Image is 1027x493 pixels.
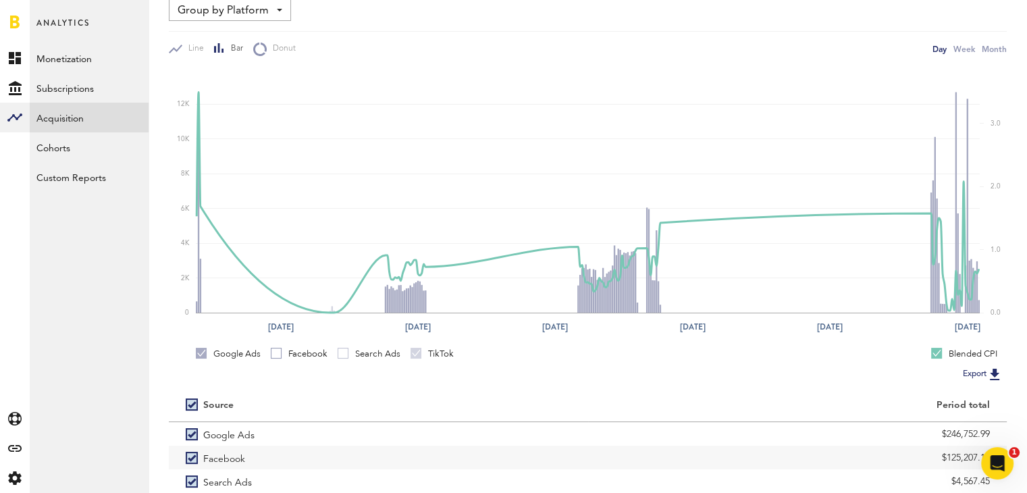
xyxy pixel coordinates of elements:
text: [DATE] [405,321,431,333]
text: 1.0 [991,246,1001,253]
span: Bar [225,43,243,55]
text: [DATE] [268,321,294,333]
a: Subscriptions [30,73,149,103]
span: Analytics [36,15,90,43]
div: $246,752.99 [605,424,991,444]
button: Export [959,365,1007,383]
div: Blended CPI [931,348,997,360]
text: [DATE] [542,321,568,333]
text: 2K [181,275,190,282]
text: 2.0 [991,184,1001,190]
iframe: Intercom live chat [981,447,1013,479]
div: TikTok [411,348,454,360]
text: 8K [181,170,190,177]
div: Facebook [271,348,327,360]
div: $125,207.16 [605,448,991,468]
span: Facebook [203,446,245,469]
div: Day [932,42,947,56]
img: Export [986,366,1003,382]
a: Cohorts [30,132,149,162]
div: Source [203,400,234,411]
div: Google Ads [196,348,261,360]
div: Week [953,42,975,56]
text: 4K [181,240,190,246]
div: Month [982,42,1007,56]
div: Period total [605,400,991,411]
text: 0 [185,309,189,316]
span: Search Ads [203,469,252,493]
div: $4,567.45 [605,471,991,492]
span: Google Ads [203,422,255,446]
text: [DATE] [817,321,843,333]
text: 0.0 [991,309,1001,316]
span: 1 [1009,447,1020,458]
div: Search Ads [338,348,400,360]
span: Support [27,9,76,22]
text: [DATE] [955,321,980,333]
a: Monetization [30,43,149,73]
text: 12K [177,101,190,108]
text: 6K [181,205,190,212]
span: Line [182,43,204,55]
a: Custom Reports [30,162,149,192]
text: [DATE] [680,321,706,333]
text: 10K [177,136,190,142]
text: 3.0 [991,120,1001,127]
a: Acquisition [30,103,149,132]
span: Donut [267,43,296,55]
